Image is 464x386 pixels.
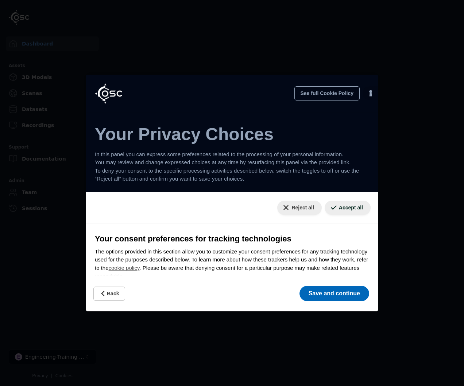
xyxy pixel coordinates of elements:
[95,121,369,147] h2: Your Privacy Choices
[277,201,321,215] button: Reject all
[109,265,140,271] a: cookie policy
[95,150,369,183] p: In this panel you can express some preferences related to the processing of your personal informa...
[301,90,354,97] span: See full Cookie Policy
[95,83,122,104] img: logo
[95,248,369,280] p: The options provided in this section allow you to customize your consent preferences for any trac...
[363,86,378,100] a: iubenda - Cookie Policy and Cookie Compliance Management
[294,86,360,101] button: See full Cookie Policy
[325,201,371,215] button: Accept all
[299,286,369,301] button: Save and continue
[93,287,125,301] button: Back
[95,233,369,245] h3: Your consent preferences for tracking technologies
